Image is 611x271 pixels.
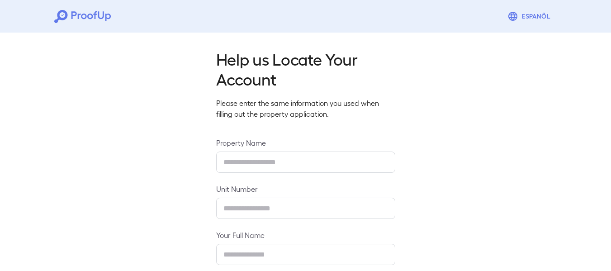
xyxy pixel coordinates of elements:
label: Unit Number [216,184,395,194]
label: Property Name [216,138,395,148]
p: Please enter the same information you used when filling out the property application. [216,98,395,119]
h2: Help us Locate Your Account [216,49,395,89]
button: Espanõl [504,7,557,25]
label: Your Full Name [216,230,395,240]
